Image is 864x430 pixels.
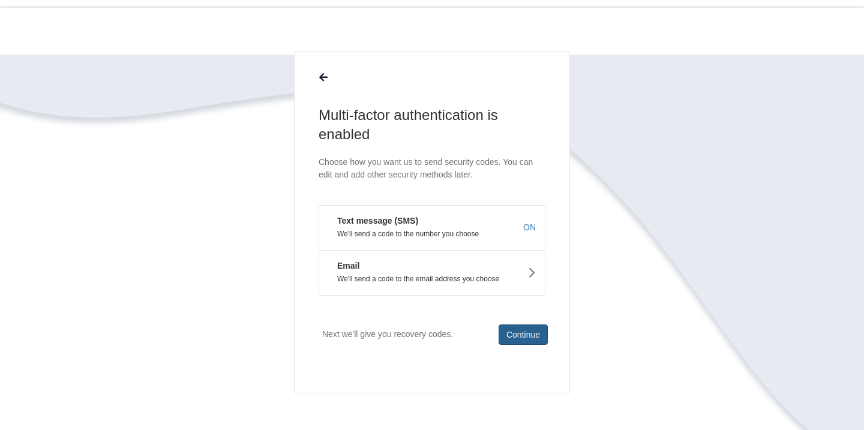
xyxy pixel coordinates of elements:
[328,215,418,227] em: Text message (SMS)
[322,324,453,344] p: Next we'll give you recovery codes.
[319,156,545,181] p: Choose how you want us to send security codes. You can edit and add other security methods later.
[328,275,536,283] p: We'll send a code to the email address you choose
[499,324,548,345] button: Continue
[319,205,545,250] button: Text message (SMS)We'll send a code to the number you chooseON
[319,106,545,144] h1: Multi-factor authentication is enabled
[319,250,545,296] button: EmailWe'll send a code to the email address you choose
[328,260,359,272] em: Email
[328,230,536,238] p: We'll send a code to the number you choose
[523,221,536,233] span: ON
